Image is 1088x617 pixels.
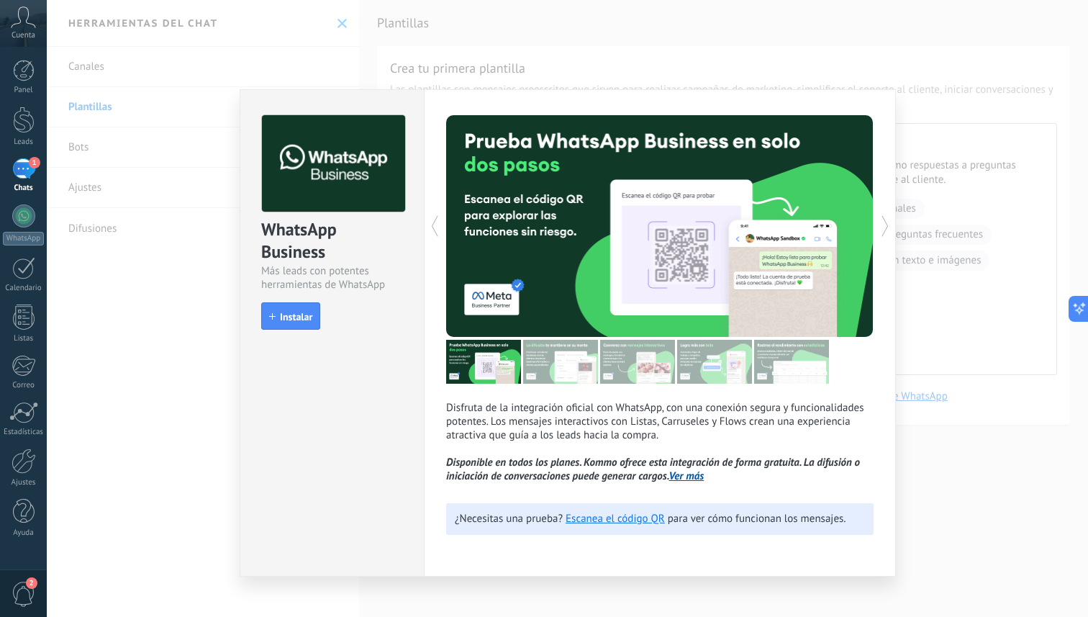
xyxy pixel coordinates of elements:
[446,401,874,483] p: Disfruta de la integración oficial con WhatsApp, con una conexión segura y funcionalidades potent...
[566,512,665,526] a: Escanea el código QR
[262,115,405,212] img: logo_main.png
[3,86,45,95] div: Panel
[3,284,45,293] div: Calendario
[261,218,403,264] div: WhatsApp Business
[261,264,403,292] div: Más leads con potentes herramientas de WhatsApp
[3,478,45,487] div: Ajustes
[26,577,37,589] span: 2
[669,469,704,483] a: Ver más
[600,340,675,384] img: tour_image_1009fe39f4f058b759f0df5a2b7f6f06.png
[280,312,312,322] span: Instalar
[446,340,521,384] img: tour_image_7a4924cebc22ed9e3259523e50fe4fd6.png
[261,302,320,330] button: Instalar
[3,381,45,390] div: Correo
[29,157,40,168] span: 1
[754,340,829,384] img: tour_image_cc377002d0016b7ebaeb4dbe65cb2175.png
[3,232,44,246] div: WhatsApp
[668,512,846,526] span: para ver cómo funcionan los mensajes.
[455,512,563,526] span: ¿Necesitas una prueba?
[677,340,752,384] img: tour_image_62c9952fc9cf984da8d1d2aa2c453724.png
[523,340,598,384] img: tour_image_cc27419dad425b0ae96c2716632553fa.png
[446,456,860,483] i: Disponible en todos los planes. Kommo ofrece esta integración de forma gratuita. La difusión o in...
[12,31,35,40] span: Cuenta
[3,528,45,538] div: Ayuda
[3,138,45,147] div: Leads
[3,334,45,343] div: Listas
[3,184,45,193] div: Chats
[3,428,45,437] div: Estadísticas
